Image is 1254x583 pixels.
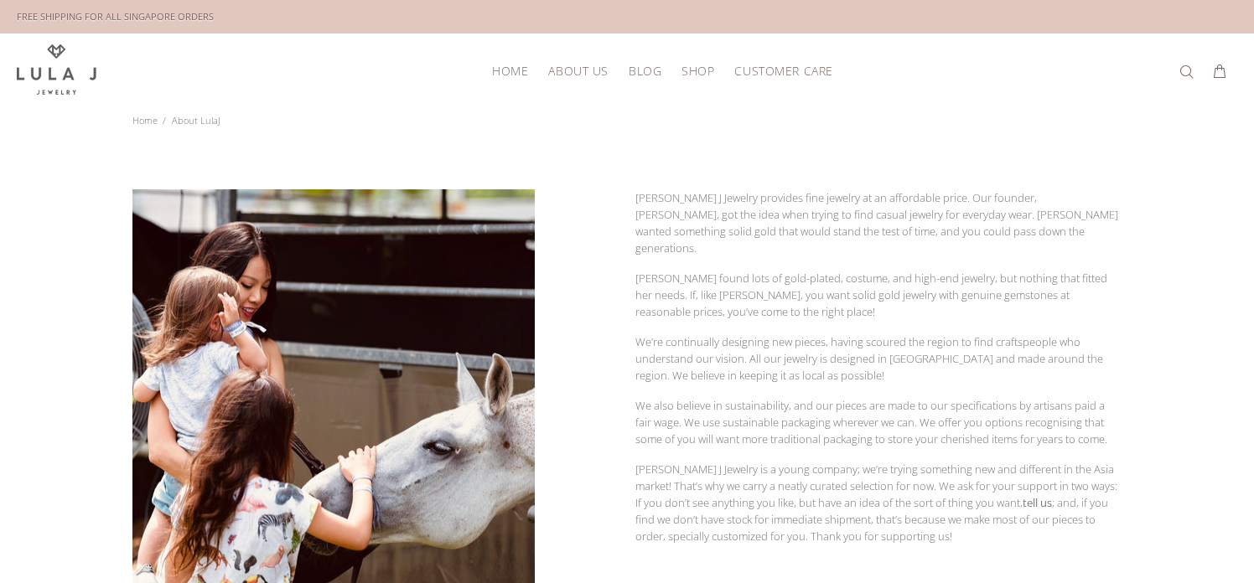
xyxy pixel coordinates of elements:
[17,8,214,26] div: FREE SHIPPING FOR ALL SINGAPORE ORDERS
[635,189,1122,256] p: [PERSON_NAME] J Jewelry provides fine jewelry at an affordable price. Our founder, [PERSON_NAME],...
[635,397,1122,447] p: We also believe in sustainability, and our pieces are made to our specifications by artisans paid...
[635,270,1122,320] p: [PERSON_NAME] found lots of gold-plated, costume, and high-end jewelry, but nothing that fitted h...
[671,58,724,84] a: SHOP
[538,58,618,84] a: ABOUT US
[629,64,661,77] span: BLOG
[492,64,528,77] span: HOME
[635,333,1122,384] p: We’re continually designing new pieces, having scoured the region to find craftspeople who unders...
[681,64,714,77] span: SHOP
[1023,495,1052,510] a: tell us
[619,58,671,84] a: BLOG
[734,64,832,77] span: CUSTOMER CARE
[635,461,1122,544] p: [PERSON_NAME] J Jewelry is a young company; we’re trying something new and different in the Asia ...
[482,58,538,84] a: HOME
[163,109,225,132] li: About LulaJ
[132,114,158,126] a: Home
[548,64,608,77] span: ABOUT US
[724,58,832,84] a: CUSTOMER CARE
